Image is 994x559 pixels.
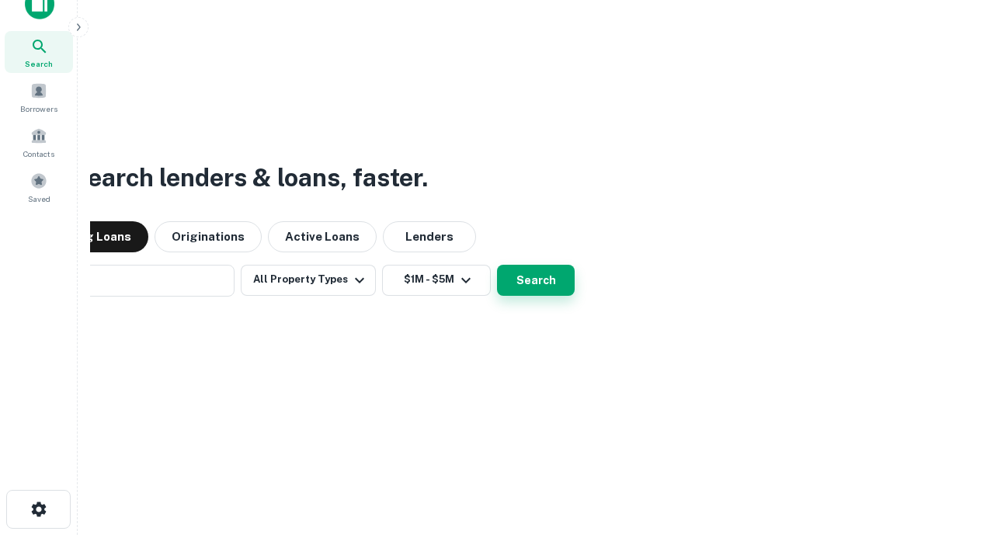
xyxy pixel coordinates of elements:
[268,221,377,252] button: Active Loans
[5,166,73,208] a: Saved
[5,121,73,163] a: Contacts
[5,31,73,73] a: Search
[382,265,491,296] button: $1M - $5M
[241,265,376,296] button: All Property Types
[20,102,57,115] span: Borrowers
[28,193,50,205] span: Saved
[497,265,575,296] button: Search
[155,221,262,252] button: Originations
[916,385,994,460] iframe: Chat Widget
[383,221,476,252] button: Lenders
[23,148,54,160] span: Contacts
[71,159,428,196] h3: Search lenders & loans, faster.
[25,57,53,70] span: Search
[5,76,73,118] a: Borrowers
